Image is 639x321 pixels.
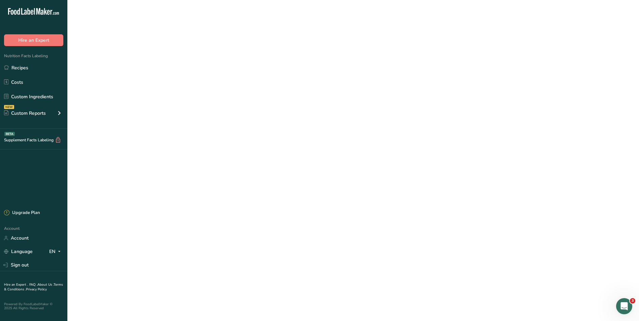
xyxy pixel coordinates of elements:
[4,246,33,257] a: Language
[4,105,14,109] div: NEW
[4,282,28,287] a: Hire an Expert .
[4,282,63,292] a: Terms & Conditions .
[29,282,37,287] a: FAQ .
[4,110,46,117] div: Custom Reports
[49,248,63,256] div: EN
[26,287,47,292] a: Privacy Policy
[616,298,632,314] iframe: Intercom live chat
[4,34,63,46] button: Hire an Expert
[4,132,15,136] div: BETA
[37,282,54,287] a: About Us .
[4,302,63,310] div: Powered By FoodLabelMaker © 2025 All Rights Reserved
[4,210,40,216] div: Upgrade Plan
[630,298,635,304] span: 3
